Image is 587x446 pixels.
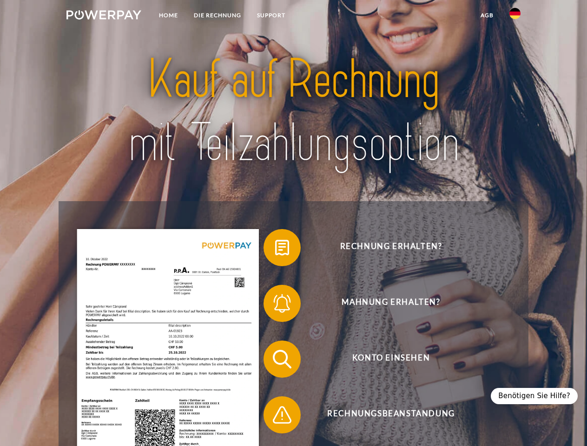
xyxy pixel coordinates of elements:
span: Konto einsehen [277,341,505,378]
img: logo-powerpay-white.svg [66,10,141,20]
img: qb_bill.svg [270,236,294,259]
span: Mahnung erhalten? [277,285,505,322]
img: qb_warning.svg [270,403,294,426]
a: SUPPORT [249,7,293,24]
a: agb [473,7,501,24]
div: Benötigen Sie Hilfe? [491,388,578,404]
img: qb_bell.svg [270,292,294,315]
a: Home [151,7,186,24]
a: DIE RECHNUNG [186,7,249,24]
img: de [509,8,521,19]
button: Mahnung erhalten? [264,285,505,322]
span: Rechnungsbeanstandung [277,396,505,433]
button: Rechnungsbeanstandung [264,396,505,433]
span: Rechnung erhalten? [277,229,505,266]
button: Konto einsehen [264,341,505,378]
img: qb_search.svg [270,348,294,371]
button: Rechnung erhalten? [264,229,505,266]
img: title-powerpay_de.svg [89,45,498,178]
